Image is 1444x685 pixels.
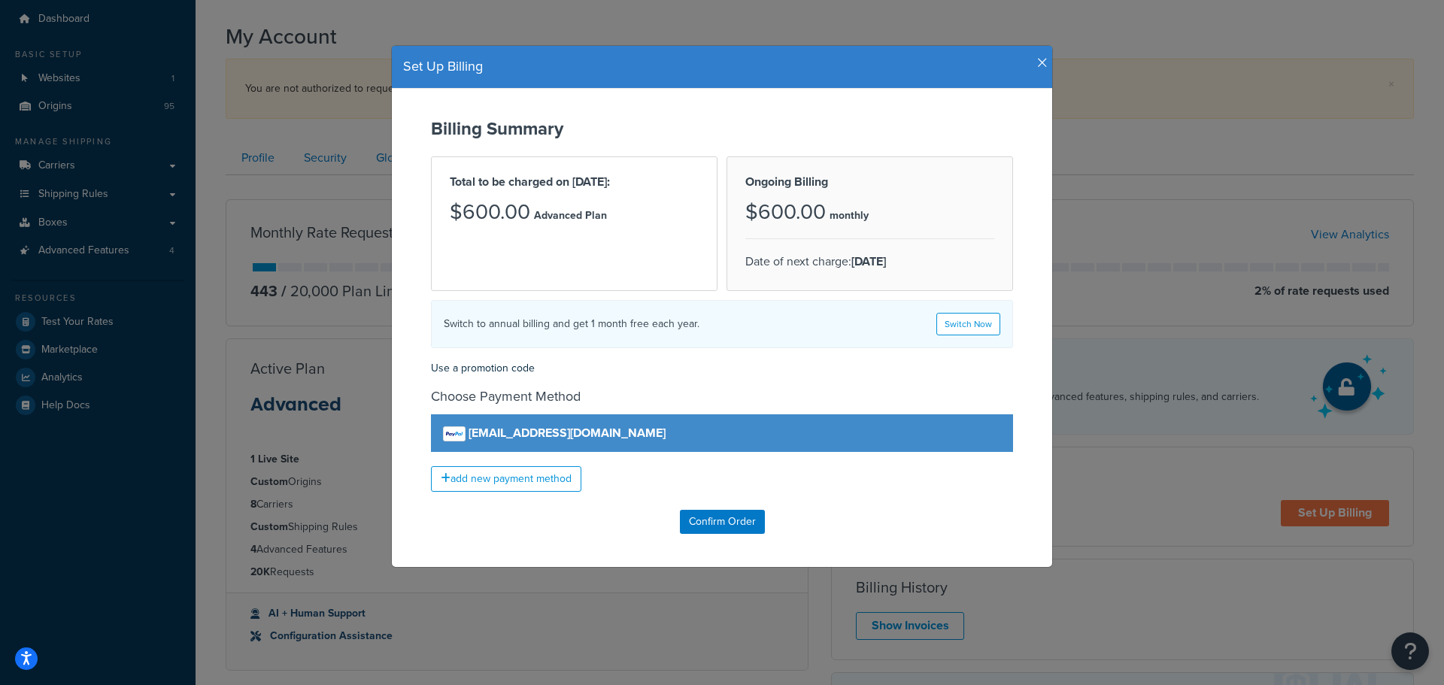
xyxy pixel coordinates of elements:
a: [EMAIL_ADDRESS][DOMAIN_NAME] [431,414,1013,452]
h4: Choose Payment Method [431,386,1013,407]
p: Advanced Plan [534,205,607,226]
input: Confirm Order [680,510,765,534]
h2: Ongoing Billing [745,175,994,189]
h3: $600.00 [450,201,530,224]
h2: Total to be charged on [DATE]: [450,175,699,189]
h4: Set Up Billing [403,57,1041,77]
a: add new payment method [431,466,581,492]
a: Use a promotion code [431,360,535,376]
p: Date of next charge: [745,251,994,272]
h3: $600.00 [745,201,826,224]
h2: Billing Summary [431,119,1013,138]
strong: [DATE] [851,253,886,270]
h4: Switch to annual billing and get 1 month free each year. [444,316,699,332]
img: paypal.png [443,426,466,441]
strong: [EMAIL_ADDRESS][DOMAIN_NAME] [469,424,666,441]
p: monthly [830,205,869,226]
a: Switch Now [936,313,1000,335]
